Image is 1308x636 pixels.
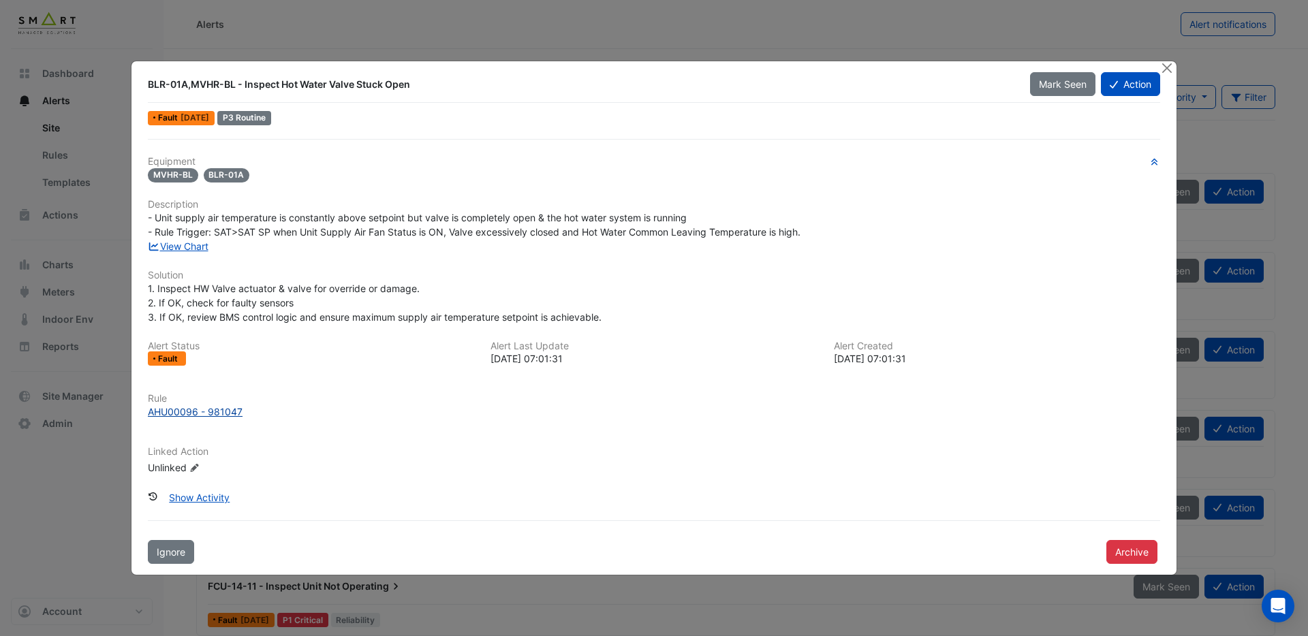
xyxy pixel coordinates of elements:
button: Ignore [148,540,194,564]
span: Wed 06-Aug-2025 07:01 IST [181,112,209,123]
span: Fault [158,114,181,122]
div: BLR-01A,MVHR-BL - Inspect Hot Water Valve Stuck Open [148,78,1014,91]
div: AHU00096 - 981047 [148,404,243,419]
div: Open Intercom Messenger [1262,590,1294,622]
div: P3 Routine [217,111,271,125]
span: MVHR-BL [148,168,198,182]
button: Mark Seen [1030,72,1095,96]
div: Unlinked [148,460,311,475]
div: [DATE] 07:01:31 [490,351,817,366]
fa-icon: Edit Linked Action [189,463,200,473]
span: - Unit supply air temperature is constantly above setpoint but valve is completely open & the hot... [148,212,800,238]
h6: Linked Action [148,446,1160,458]
h6: Rule [148,393,1160,404]
h6: Solution [148,270,1160,281]
span: Mark Seen [1039,78,1087,90]
h6: Alert Last Update [490,340,817,352]
h6: Equipment [148,156,1160,168]
button: Close [1159,61,1174,76]
span: BLR-01A [204,168,250,182]
button: Action [1101,72,1160,96]
span: Fault [158,355,181,363]
div: [DATE] 07:01:31 [834,351,1160,366]
h6: Description [148,199,1160,210]
span: Ignore [157,546,185,558]
a: AHU00096 - 981047 [148,404,1160,419]
h6: Alert Status [148,340,474,352]
button: Archive [1106,540,1157,564]
h6: Alert Created [834,340,1160,352]
span: 1. Inspect HW Valve actuator & valve for override or damage. 2. If OK, check for faulty sensors 3... [148,283,602,323]
a: View Chart [148,240,208,252]
button: Show Activity [160,486,238,509]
